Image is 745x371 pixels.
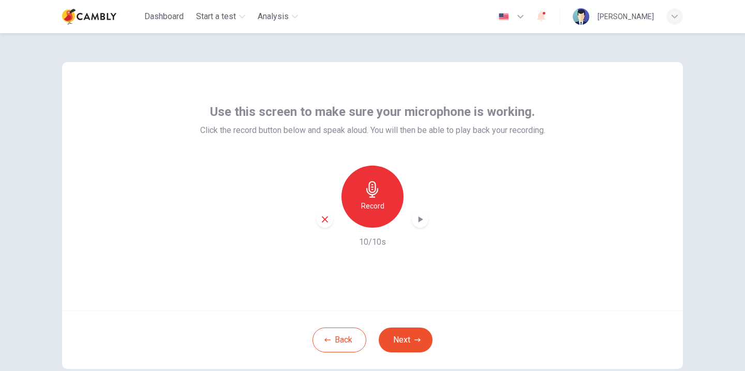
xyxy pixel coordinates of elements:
[361,200,384,212] h6: Record
[379,328,433,352] button: Next
[140,7,188,26] button: Dashboard
[312,328,366,352] button: Back
[497,13,510,21] img: en
[359,236,386,248] h6: 10/10s
[62,6,140,27] a: Cambly logo
[62,6,116,27] img: Cambly logo
[258,10,289,23] span: Analysis
[192,7,249,26] button: Start a test
[254,7,302,26] button: Analysis
[598,10,654,23] div: [PERSON_NAME]
[341,166,404,228] button: Record
[210,103,535,120] span: Use this screen to make sure your microphone is working.
[144,10,184,23] span: Dashboard
[573,8,589,25] img: Profile picture
[200,124,545,137] span: Click the record button below and speak aloud. You will then be able to play back your recording.
[196,10,236,23] span: Start a test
